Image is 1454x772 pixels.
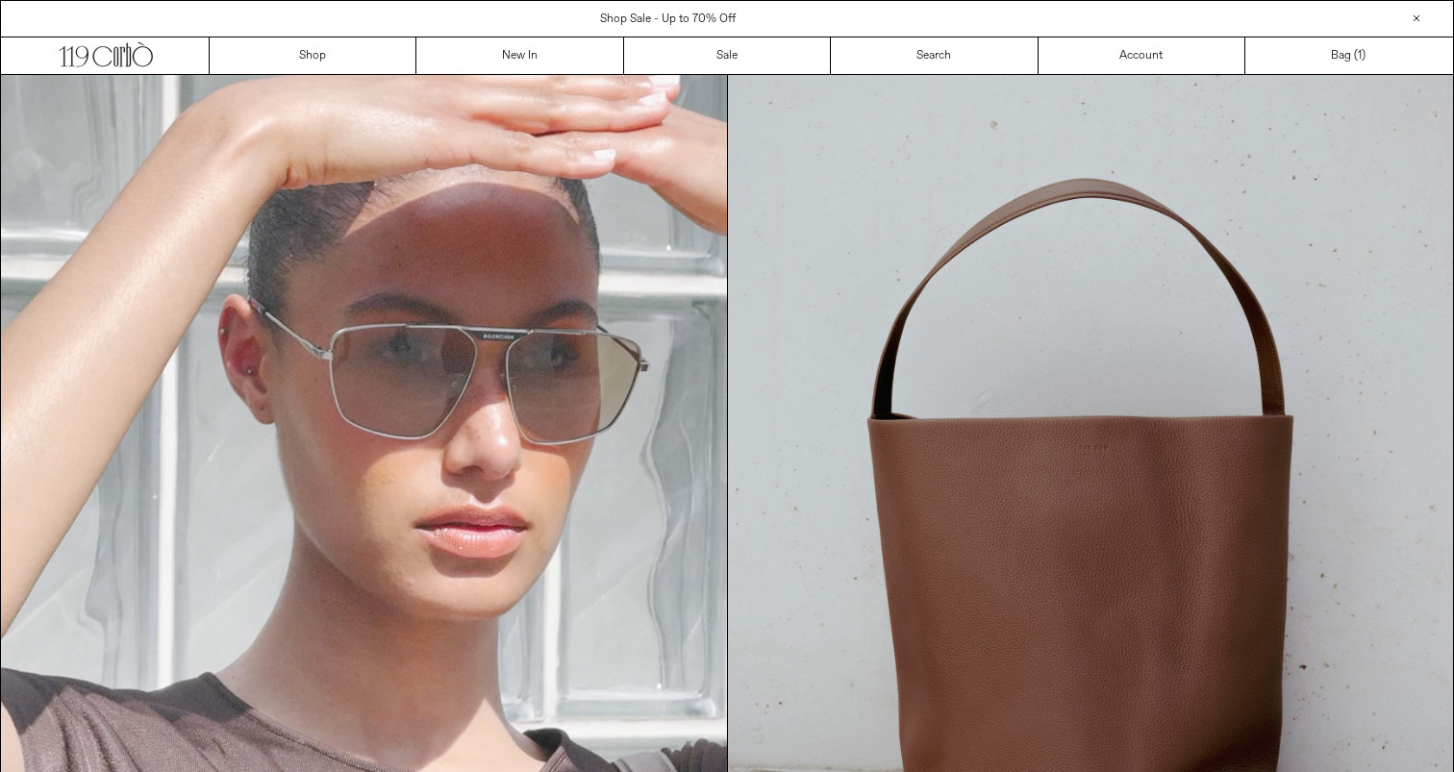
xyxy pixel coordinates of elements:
[831,37,1038,74] a: Search
[1245,37,1452,74] a: Bag ()
[416,37,623,74] a: New In
[1358,48,1362,63] span: 1
[1039,37,1245,74] a: Account
[624,37,831,74] a: Sale
[1358,47,1366,64] span: )
[600,12,736,27] a: Shop Sale - Up to 70% Off
[210,37,416,74] a: Shop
